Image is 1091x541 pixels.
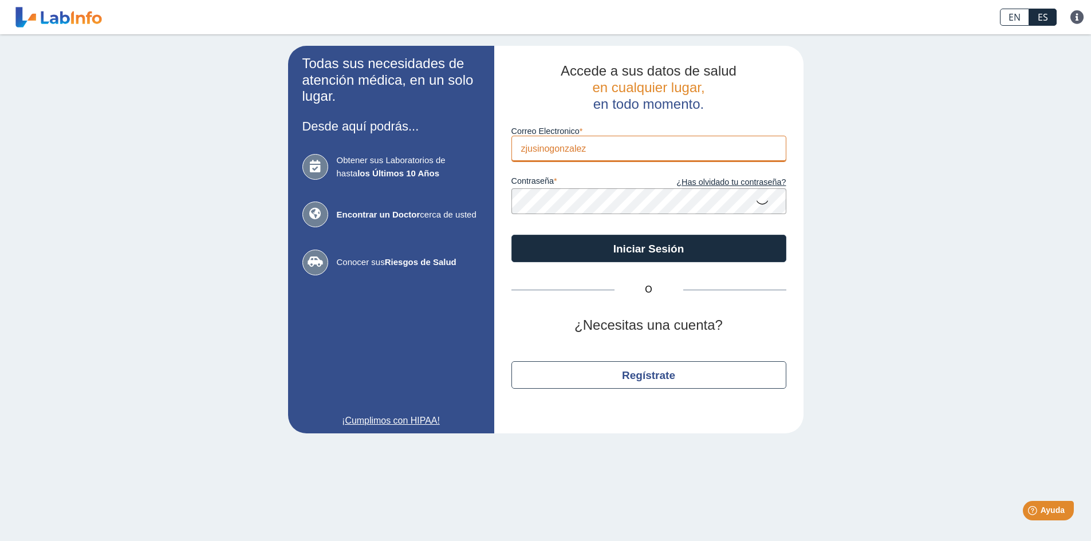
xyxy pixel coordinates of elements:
[592,80,704,95] span: en cualquier lugar,
[511,361,786,389] button: Regístrate
[989,496,1078,528] iframe: Help widget launcher
[615,283,683,297] span: O
[337,210,420,219] b: Encontrar un Doctor
[593,96,704,112] span: en todo momento.
[649,176,786,189] a: ¿Has olvidado tu contraseña?
[511,176,649,189] label: contraseña
[337,208,480,222] span: cerca de usted
[511,235,786,262] button: Iniciar Sesión
[511,317,786,334] h2: ¿Necesitas una cuenta?
[357,168,439,178] b: los Últimos 10 Años
[385,257,456,267] b: Riesgos de Salud
[1000,9,1029,26] a: EN
[561,63,736,78] span: Accede a sus datos de salud
[302,119,480,133] h3: Desde aquí podrás...
[337,154,480,180] span: Obtener sus Laboratorios de hasta
[302,56,480,105] h2: Todas sus necesidades de atención médica, en un solo lugar.
[1029,9,1057,26] a: ES
[511,127,786,136] label: Correo Electronico
[302,414,480,428] a: ¡Cumplimos con HIPAA!
[337,256,480,269] span: Conocer sus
